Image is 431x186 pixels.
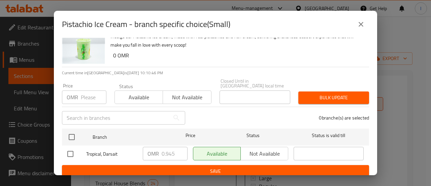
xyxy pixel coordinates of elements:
button: close [353,16,369,32]
span: Not available [166,92,208,102]
p: OMR [67,93,78,101]
button: Available [114,90,163,104]
h2: Pistachio Ice Cream - branch specific choice(Small) [62,19,230,30]
button: Bulk update [298,91,369,104]
span: Tropical, Darsait [86,150,137,158]
span: Branch [93,133,163,141]
p: Indulge our Pistachio Ice Cream, made with real pistachios and rich cream, delivering a luxurious... [110,32,364,49]
span: Price [168,131,213,140]
input: Search in branches [62,111,170,125]
p: Current time in [GEOGRAPHIC_DATA] is [DATE] 10:10:46 PM [62,70,369,76]
button: Save [62,165,369,178]
span: Status [218,131,288,140]
p: 0 branche(s) are selected [319,114,369,121]
input: Please enter price [162,147,188,160]
h6: 0 OMR [113,51,364,60]
span: Save [67,167,364,176]
button: Not available [163,90,211,104]
span: Bulk update [304,94,364,102]
span: Status is valid till [294,131,364,140]
p: OMR [147,150,159,158]
input: Please enter price [81,90,106,104]
span: Available [118,92,160,102]
img: Pistachio Ice Cream [62,21,105,64]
